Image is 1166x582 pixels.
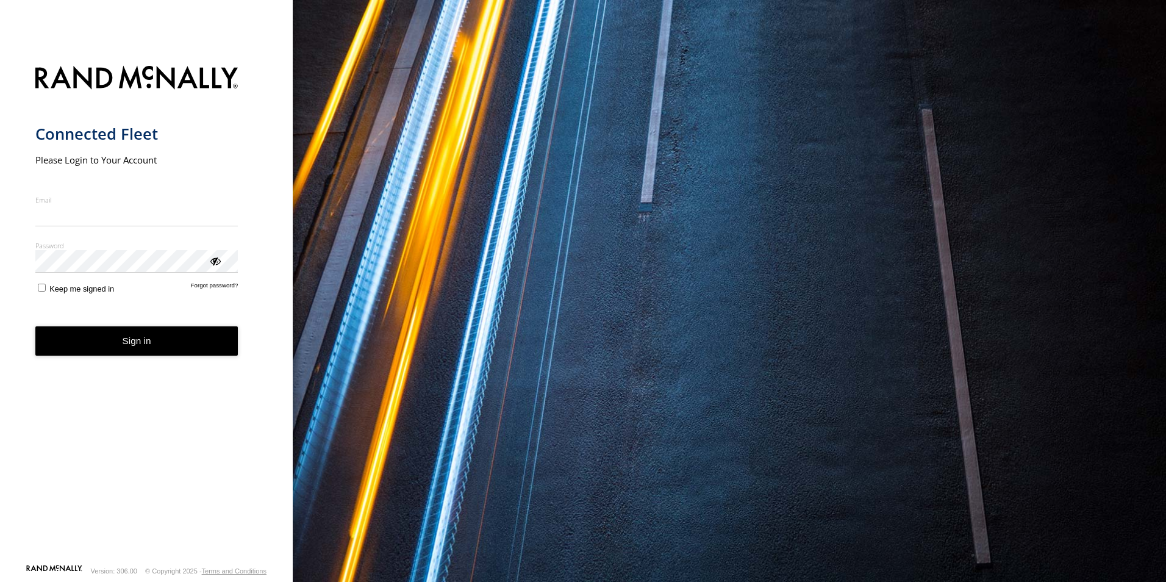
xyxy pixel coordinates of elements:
[35,326,238,356] button: Sign in
[35,154,238,166] h2: Please Login to Your Account
[35,63,238,95] img: Rand McNally
[202,567,266,575] a: Terms and Conditions
[35,241,238,250] label: Password
[26,565,82,577] a: Visit our Website
[35,124,238,144] h1: Connected Fleet
[38,284,46,292] input: Keep me signed in
[191,282,238,293] a: Forgot password?
[91,567,137,575] div: Version: 306.00
[49,284,114,293] span: Keep me signed in
[145,567,266,575] div: © Copyright 2025 -
[35,59,258,564] form: main
[209,254,221,267] div: ViewPassword
[35,195,238,204] label: Email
